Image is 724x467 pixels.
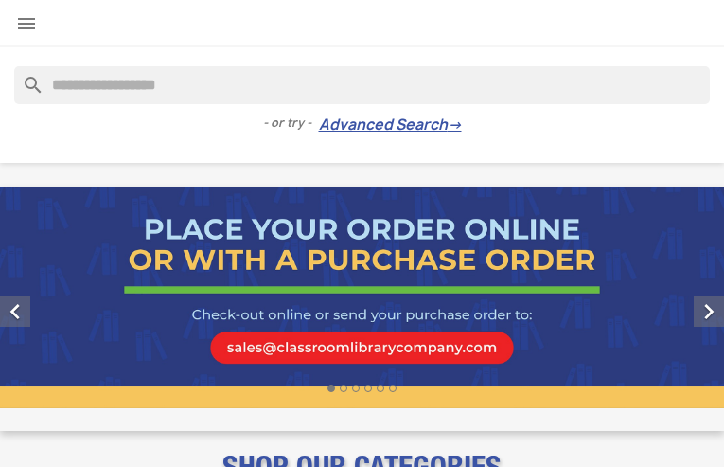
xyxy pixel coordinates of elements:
a: Advanced Search→ [319,116,462,135]
i:  [694,296,724,327]
i:  [15,12,38,35]
span: - or try - [263,114,319,133]
input: Search [14,66,710,104]
span: → [448,116,462,135]
i: search [14,66,37,89]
